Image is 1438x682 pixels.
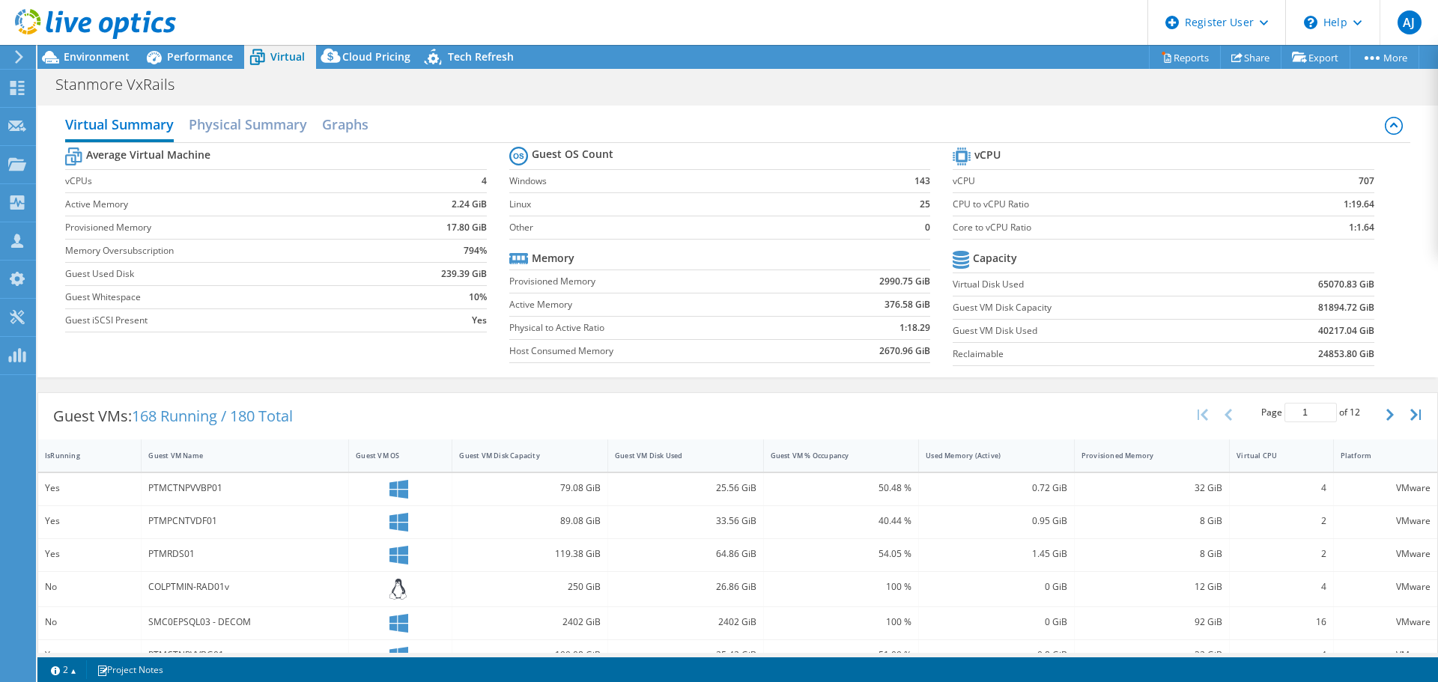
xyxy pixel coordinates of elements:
[148,546,342,562] div: PTMRDS01
[86,660,174,679] a: Project Notes
[615,451,738,460] div: Guest VM Disk Used
[65,313,386,328] label: Guest iSCSI Present
[509,197,876,212] label: Linux
[482,174,487,189] b: 4
[1349,220,1374,235] b: 1:1.64
[452,197,487,212] b: 2.24 GiB
[148,513,342,529] div: PTMPCNTVDF01
[1081,579,1223,595] div: 12 GiB
[1237,546,1326,562] div: 2
[953,323,1228,338] label: Guest VM Disk Used
[771,647,912,663] div: 51.09 %
[38,393,308,439] div: Guest VMs:
[40,660,87,679] a: 2
[45,614,134,630] div: No
[615,579,756,595] div: 26.86 GiB
[926,647,1067,663] div: 0.8 GiB
[65,174,386,189] label: vCPUs
[1318,300,1374,315] b: 81894.72 GiB
[45,513,134,529] div: Yes
[1149,46,1221,69] a: Reports
[771,614,912,630] div: 100 %
[132,406,293,426] span: 168 Running / 180 Total
[459,480,601,496] div: 79.08 GiB
[148,614,342,630] div: SMC0EPSQL03 - DECOM
[1081,451,1205,460] div: Provisioned Memory
[509,320,798,335] label: Physical to Active Ratio
[509,220,876,235] label: Other
[532,251,574,266] b: Memory
[1341,579,1431,595] div: VMware
[45,546,134,562] div: Yes
[65,220,386,235] label: Provisioned Memory
[356,451,427,460] div: Guest VM OS
[459,451,583,460] div: Guest VM Disk Capacity
[953,220,1263,235] label: Core to vCPU Ratio
[1081,614,1223,630] div: 92 GiB
[771,579,912,595] div: 100 %
[615,546,756,562] div: 64.86 GiB
[1081,513,1223,529] div: 8 GiB
[1081,480,1223,496] div: 32 GiB
[459,513,601,529] div: 89.08 GiB
[65,197,386,212] label: Active Memory
[270,49,305,64] span: Virtual
[1341,451,1413,460] div: Platform
[879,344,930,359] b: 2670.96 GiB
[1344,197,1374,212] b: 1:19.64
[926,451,1049,460] div: Used Memory (Active)
[148,579,342,595] div: COLPTMIN-RAD01v
[322,109,368,139] h2: Graphs
[64,49,130,64] span: Environment
[1281,46,1350,69] a: Export
[49,76,198,93] h1: Stanmore VxRails
[1359,174,1374,189] b: 707
[879,274,930,289] b: 2990.75 GiB
[148,451,324,460] div: Guest VM Name
[148,480,342,496] div: PTMCTNPVVBP01
[926,546,1067,562] div: 1.45 GiB
[45,647,134,663] div: Yes
[509,274,798,289] label: Provisioned Memory
[1237,480,1326,496] div: 4
[459,614,601,630] div: 2402 GiB
[771,513,912,529] div: 40.44 %
[472,313,487,328] b: Yes
[953,174,1263,189] label: vCPU
[464,243,487,258] b: 794%
[771,480,912,496] div: 50.48 %
[615,480,756,496] div: 25.56 GiB
[86,147,210,162] b: Average Virtual Machine
[771,451,894,460] div: Guest VM % Occupancy
[1341,513,1431,529] div: VMware
[148,647,342,663] div: PTMCTNPVVBG01
[65,243,386,258] label: Memory Oversubscription
[459,647,601,663] div: 199.08 GiB
[615,647,756,663] div: 25.42 GiB
[469,290,487,305] b: 10%
[953,347,1228,362] label: Reclaimable
[926,614,1067,630] div: 0 GiB
[1284,403,1337,422] input: jump to page
[459,546,601,562] div: 119.38 GiB
[441,267,487,281] b: 239.39 GiB
[65,267,386,281] label: Guest Used Disk
[885,297,930,312] b: 376.58 GiB
[509,297,798,312] label: Active Memory
[532,147,613,162] b: Guest OS Count
[953,197,1263,212] label: CPU to vCPU Ratio
[615,614,756,630] div: 2402 GiB
[926,579,1067,595] div: 0 GiB
[1081,546,1223,562] div: 8 GiB
[1237,647,1326,663] div: 4
[65,290,386,305] label: Guest Whitespace
[899,320,930,335] b: 1:18.29
[953,277,1228,292] label: Virtual Disk Used
[1237,614,1326,630] div: 16
[926,480,1067,496] div: 0.72 GiB
[914,174,930,189] b: 143
[1304,16,1317,29] svg: \n
[1350,46,1419,69] a: More
[1261,403,1360,422] span: Page of
[1237,451,1308,460] div: Virtual CPU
